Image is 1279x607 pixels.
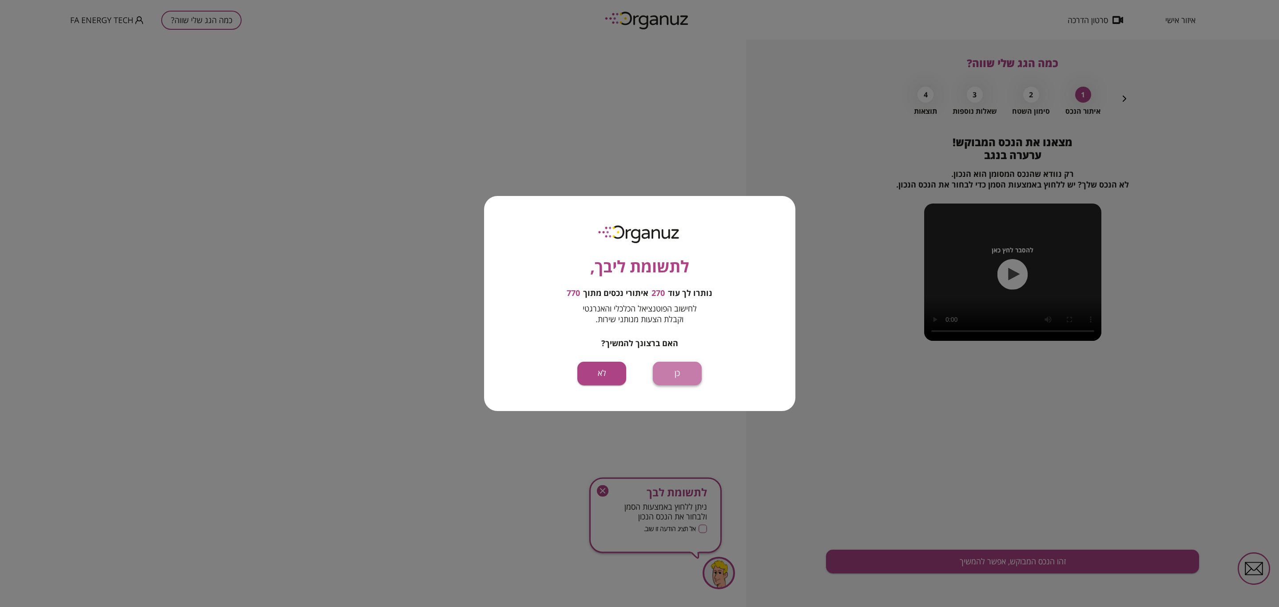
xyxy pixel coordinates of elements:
[653,362,702,385] button: כן
[651,288,665,298] span: 270
[601,338,678,348] span: האם ברצונך להמשיך?
[668,288,712,298] span: נותרו לך עוד
[567,288,580,298] span: 770
[592,222,687,245] img: logo
[590,255,689,279] span: לתשומת ליבך,
[583,288,648,298] span: איתורי נכסים מתוך
[583,303,697,324] span: לחישוב הפוטנציאל הכלכלי והאנרגטי וקבלת הצעות מנותני שירות.
[577,362,626,385] button: לא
